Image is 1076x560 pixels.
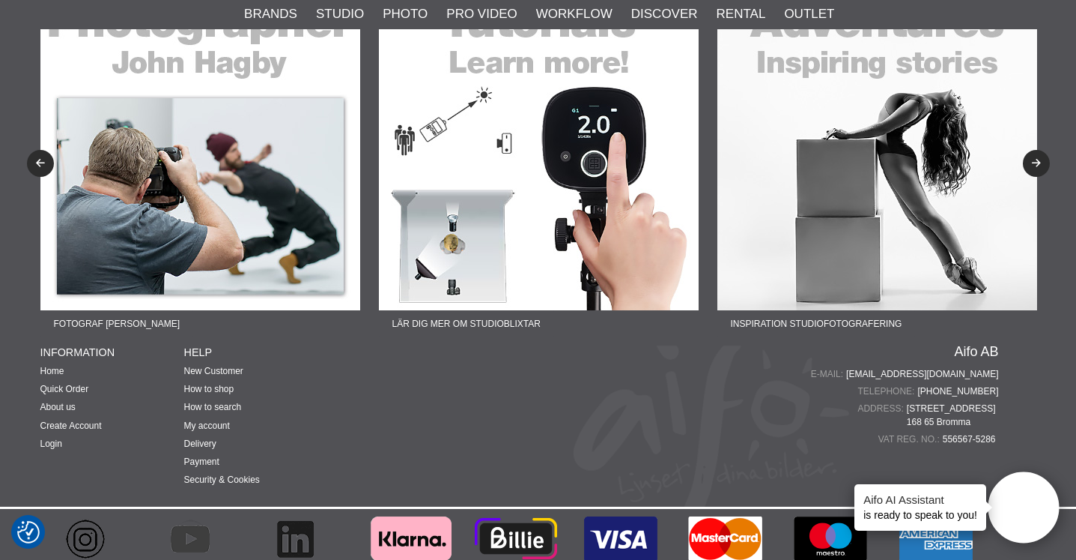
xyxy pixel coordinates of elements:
[917,385,998,398] a: [PHONE_NUMBER]
[184,421,230,431] a: My account
[717,4,766,24] a: Rental
[1023,150,1050,177] button: Next
[846,367,998,381] a: [EMAIL_ADDRESS][DOMAIN_NAME]
[379,310,554,337] span: Lär dig mer om studioblixtar
[943,433,999,446] span: 556567-5286
[40,402,76,412] a: About us
[536,4,613,24] a: Workflow
[184,366,243,376] a: New Customer
[854,484,986,531] div: is ready to speak to you!
[184,345,328,360] h4: HELP
[878,433,943,446] span: VAT reg. no.:
[446,4,517,24] a: Pro Video
[184,384,234,394] a: How to shop
[717,310,916,337] span: Inspiration Studiofotografering
[184,402,242,412] a: How to search
[863,492,977,508] h4: Aifo AI Assistant
[811,367,846,381] span: E-mail:
[857,385,917,398] span: Telephone:
[40,310,193,337] span: Fotograf [PERSON_NAME]
[631,4,698,24] a: Discover
[17,519,40,546] button: Consent Preferences
[857,402,906,415] span: Address:
[184,475,260,485] a: Security & Cookies
[244,4,297,24] a: Brands
[40,384,89,394] a: Quick Order
[40,345,184,360] h4: INFORMATION
[40,439,62,449] a: Login
[17,521,40,544] img: Revisit consent button
[184,457,219,467] a: Payment
[40,366,64,376] a: Home
[40,421,102,431] a: Create Account
[784,4,834,24] a: Outlet
[954,345,998,358] a: Aifo AB
[27,150,54,177] button: Previous
[316,4,364,24] a: Studio
[383,4,428,24] a: Photo
[184,439,216,449] a: Delivery
[907,402,999,429] span: [STREET_ADDRESS] 168 65 Bromma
